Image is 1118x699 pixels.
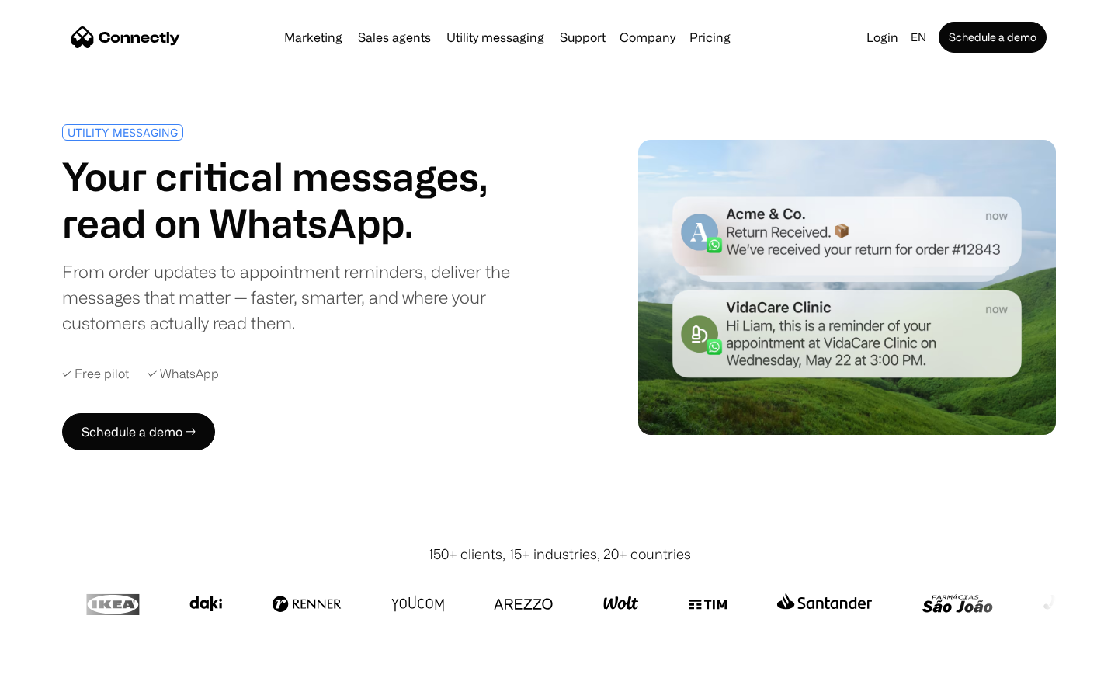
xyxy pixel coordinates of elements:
aside: Language selected: English [16,670,93,694]
a: Utility messaging [440,31,550,43]
a: Login [860,26,904,48]
a: Support [554,31,612,43]
div: ✓ WhatsApp [148,367,219,381]
div: From order updates to appointment reminders, deliver the messages that matter — faster, smarter, ... [62,259,553,336]
a: Sales agents [352,31,437,43]
div: 150+ clients, 15+ industries, 20+ countries [428,544,691,565]
h1: Your critical messages, read on WhatsApp. [62,153,553,246]
a: Schedule a demo → [62,413,215,450]
a: Marketing [278,31,349,43]
div: UTILITY MESSAGING [68,127,178,138]
ul: Language list [31,672,93,694]
div: en [911,26,926,48]
div: en [904,26,936,48]
div: Company [620,26,675,48]
a: Pricing [683,31,737,43]
a: Schedule a demo [939,22,1047,53]
div: Company [615,26,680,48]
div: ✓ Free pilot [62,367,129,381]
a: home [71,26,180,49]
